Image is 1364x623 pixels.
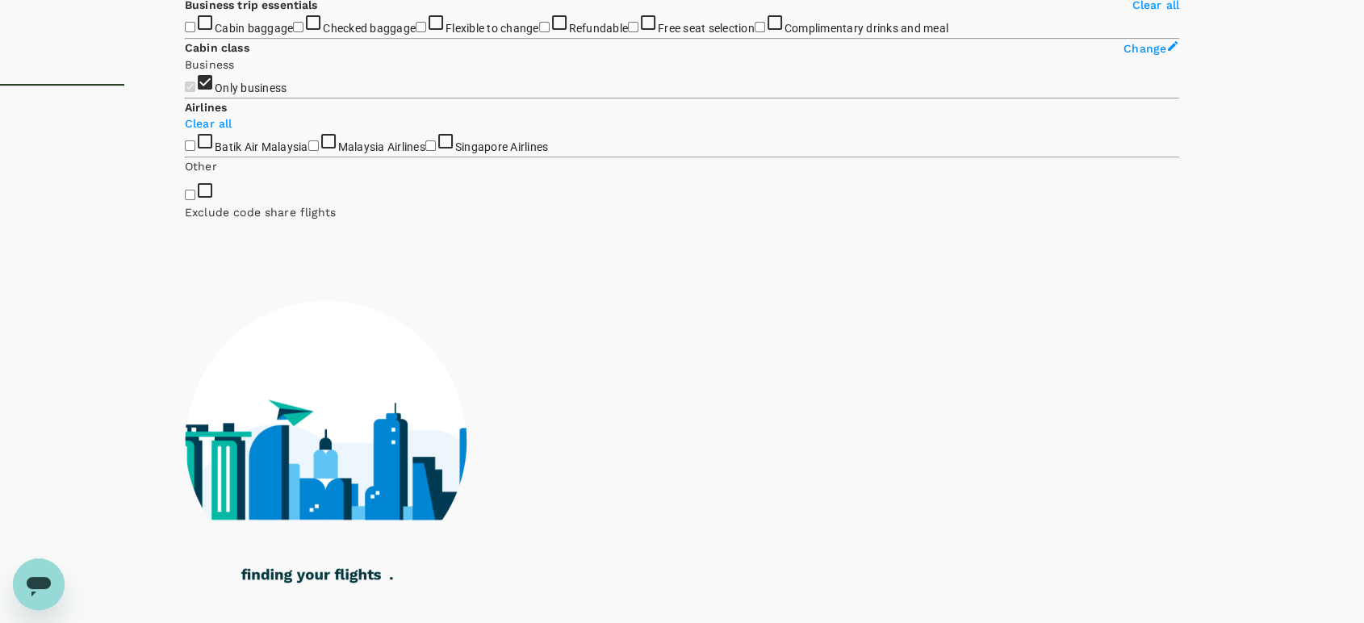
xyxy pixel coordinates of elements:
[185,204,1179,220] p: Exclude code share flights
[338,140,425,153] span: Malaysia Airlines
[13,558,65,610] iframe: Button to launch messaging window
[215,82,287,94] span: Only business
[446,22,539,35] span: Flexible to change
[755,22,765,32] input: Complimentary drinks and meal
[185,56,1179,73] p: Business
[628,22,638,32] input: Free seat selection
[185,22,195,32] input: Cabin baggage
[539,22,550,32] input: Refundable
[416,22,426,32] input: Flexible to change
[185,41,249,54] strong: Cabin class
[308,140,319,151] input: Malaysia Airlines
[658,22,755,35] span: Free seat selection
[185,140,195,151] input: Batik Air Malaysia
[390,577,393,579] g: .
[215,140,308,153] span: Batik Air Malaysia
[425,140,436,151] input: Singapore Airlines
[185,101,227,114] strong: Airlines
[241,569,381,583] g: finding your flights
[1123,42,1166,55] span: Change
[185,158,1179,174] p: Other
[185,82,195,92] input: Only business
[785,22,948,35] span: Complimentary drinks and meal
[185,190,195,200] input: Exclude code share flights
[293,22,303,32] input: Checked baggage
[215,22,293,35] span: Cabin baggage
[323,22,416,35] span: Checked baggage
[185,115,1179,132] p: Clear all
[569,22,629,35] span: Refundable
[455,140,549,153] span: Singapore Airlines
